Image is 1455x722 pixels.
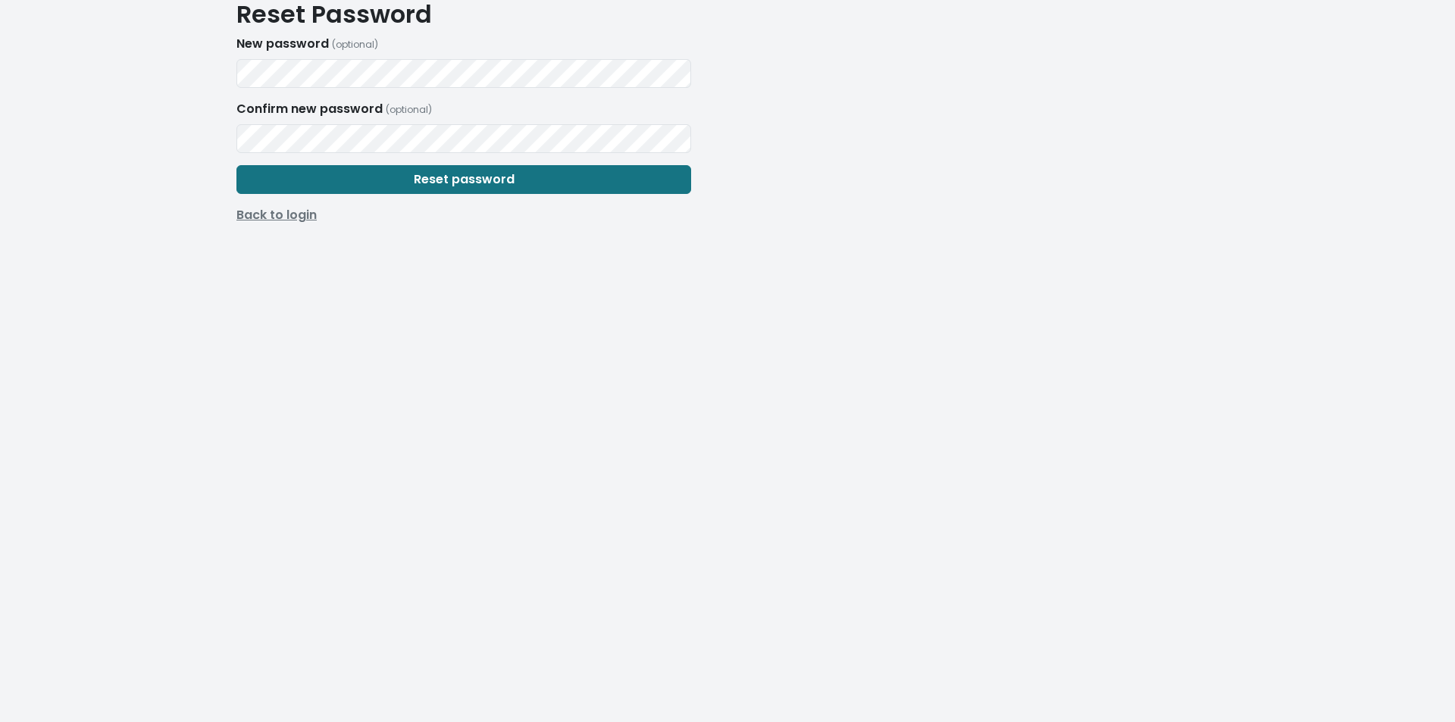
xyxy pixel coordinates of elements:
label: Confirm new password [236,100,432,118]
small: (optional) [386,103,432,116]
span: Reset password [414,170,515,188]
a: Back to login [227,206,700,224]
button: Reset password [236,165,691,194]
small: (optional) [332,38,378,51]
label: New password [236,35,378,53]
